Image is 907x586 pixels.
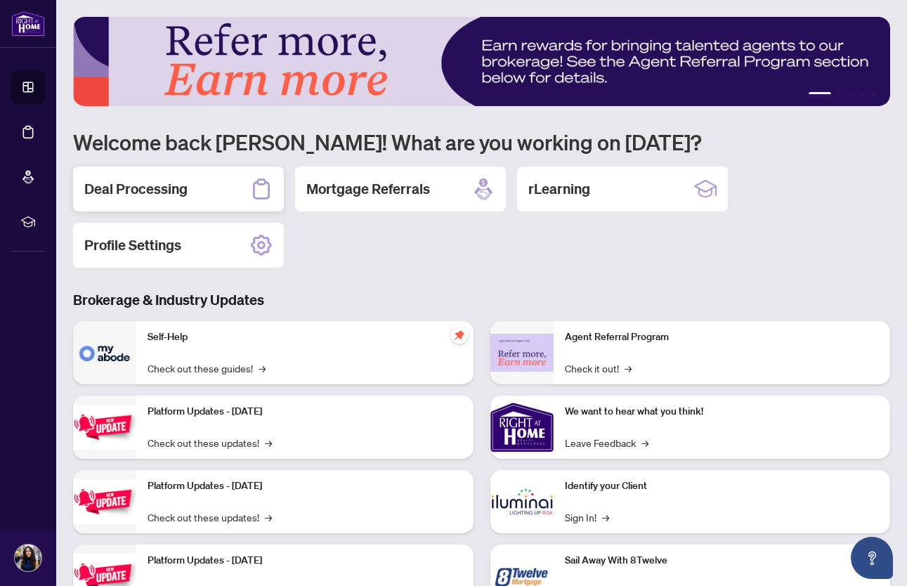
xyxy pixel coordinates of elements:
p: Identify your Client [565,478,880,494]
span: → [265,435,272,450]
p: Agent Referral Program [565,330,880,345]
a: Check out these guides!→ [148,360,266,376]
img: Identify your Client [490,470,554,533]
button: 1 [809,92,831,98]
span: → [602,509,609,525]
a: Check out these updates!→ [148,435,272,450]
span: → [259,360,266,376]
h2: Profile Settings [84,235,181,255]
span: → [265,509,272,525]
p: Platform Updates - [DATE] [148,404,462,419]
button: 5 [870,92,876,98]
h2: Mortgage Referrals [306,179,430,199]
p: We want to hear what you think! [565,404,880,419]
h1: Welcome back [PERSON_NAME]! What are you working on [DATE]? [73,129,890,155]
span: → [641,435,648,450]
a: Check out these updates!→ [148,509,272,525]
span: → [625,360,632,376]
a: Check it out!→ [565,360,632,376]
p: Sail Away With 8Twelve [565,553,880,568]
img: Slide 0 [73,17,890,106]
a: Leave Feedback→ [565,435,648,450]
img: Profile Icon [15,545,41,571]
button: 2 [837,92,842,98]
button: 4 [859,92,865,98]
h2: Deal Processing [84,179,188,199]
h3: Brokerage & Industry Updates [73,290,890,310]
img: We want to hear what you think! [490,396,554,459]
span: pushpin [451,327,468,344]
p: Platform Updates - [DATE] [148,553,462,568]
img: Agent Referral Program [490,334,554,372]
h2: rLearning [528,179,590,199]
p: Self-Help [148,330,462,345]
button: Open asap [851,537,893,579]
img: logo [11,11,45,37]
img: Platform Updates - July 21, 2025 [73,405,136,449]
button: 3 [848,92,854,98]
img: Platform Updates - July 8, 2025 [73,479,136,523]
p: Platform Updates - [DATE] [148,478,462,494]
a: Sign In!→ [565,509,609,525]
img: Self-Help [73,321,136,384]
